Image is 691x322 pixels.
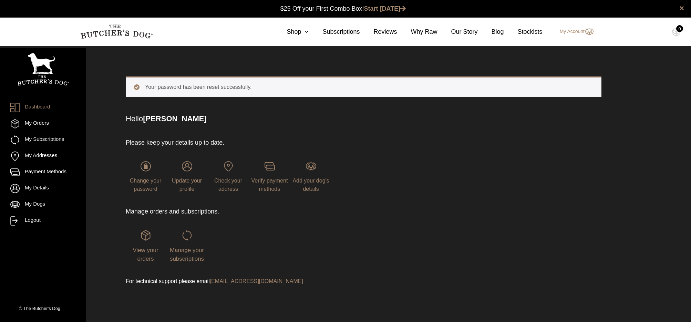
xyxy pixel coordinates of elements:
a: [EMAIL_ADDRESS][DOMAIN_NAME] [210,278,303,284]
a: Blog [478,27,504,37]
a: Manage your subscriptions [167,230,207,262]
a: My Orders [10,119,76,128]
a: Dashboard [10,103,76,112]
p: Please keep your details up to date. [126,138,432,147]
a: Why Raw [397,27,437,37]
span: Change your password [130,178,162,192]
img: TBD_Cart-Empty.png [672,28,681,37]
a: My Details [10,184,76,193]
span: Check your address [214,178,242,192]
a: Verify payment methods [250,161,289,192]
span: Update your profile [172,178,202,192]
a: Add your dog's details [291,161,331,192]
a: Logout [10,216,76,226]
img: login-TBD_Password.png [141,161,151,172]
a: My Dogs [10,200,76,209]
p: Manage orders and subscriptions. [126,207,432,216]
div: Your password has been reset successfully. [126,76,601,97]
img: login-TBD_Subscriptions.png [182,230,192,240]
p: Hello [126,113,601,124]
img: TBD_Portrait_Logo_White.png [17,53,69,86]
a: My Subscriptions [10,135,76,145]
img: login-TBD_Payments.png [265,161,275,172]
a: Payment Methods [10,168,76,177]
a: My Account [553,28,594,36]
img: login-TBD_Dog.png [306,161,316,172]
span: View your orders [133,247,158,262]
a: Update your profile [167,161,207,192]
a: Subscriptions [309,27,360,37]
img: login-TBD_Orders.png [141,230,151,240]
a: Our Story [437,27,478,37]
a: Reviews [360,27,397,37]
a: Check your address [208,161,248,192]
p: For technical support please email [126,277,432,285]
a: Shop [273,27,309,37]
a: Change your password [126,161,165,192]
a: Stockists [504,27,543,37]
a: Start [DATE] [364,5,406,12]
span: Verify payment methods [251,178,288,192]
span: Add your dog's details [292,178,329,192]
a: close [679,4,684,12]
a: View your orders [126,230,165,262]
span: Manage your subscriptions [170,247,204,262]
div: 0 [676,25,683,32]
img: login-TBD_Profile.png [182,161,192,172]
strong: [PERSON_NAME] [143,114,207,123]
a: My Addresses [10,152,76,161]
img: login-TBD_Address.png [223,161,234,172]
